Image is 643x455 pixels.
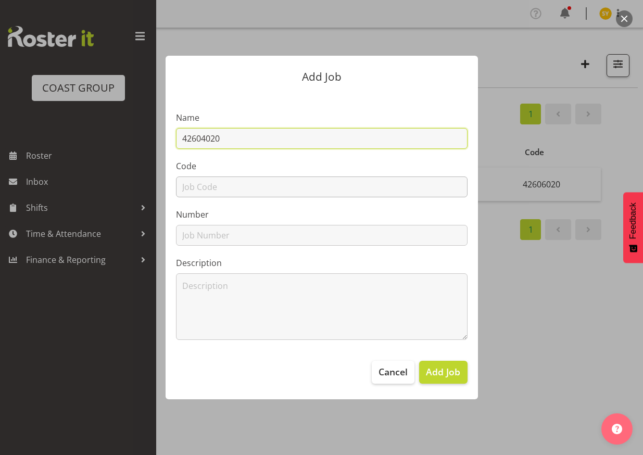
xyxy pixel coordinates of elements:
span: Add Job [426,365,460,378]
span: Feedback [628,203,638,239]
label: Name [176,111,468,124]
label: Description [176,257,468,269]
button: Feedback - Show survey [623,192,643,263]
button: Add Job [419,361,467,384]
input: Job Code [176,176,468,197]
input: Job Name [176,128,468,149]
label: Number [176,208,468,221]
label: Code [176,160,468,172]
img: help-xxl-2.png [612,424,622,434]
input: Job Number [176,225,468,246]
button: Cancel [372,361,414,384]
span: Cancel [379,365,408,378]
p: Add Job [176,71,468,82]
